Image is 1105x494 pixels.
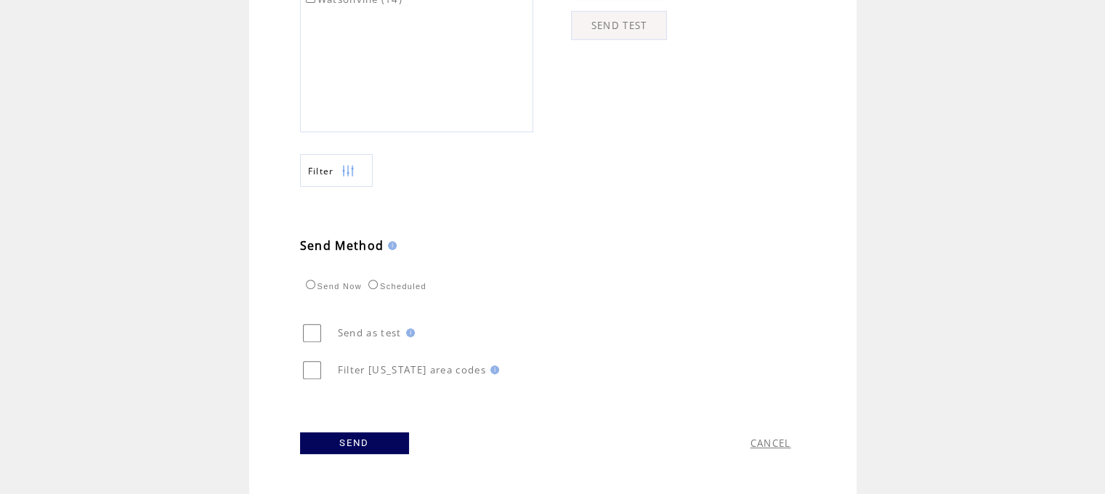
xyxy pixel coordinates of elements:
[300,238,384,254] span: Send Method
[306,280,315,289] input: Send Now
[384,241,397,250] img: help.gif
[368,280,378,289] input: Scheduled
[341,155,355,187] img: filters.png
[365,282,426,291] label: Scheduled
[302,282,362,291] label: Send Now
[486,365,499,374] img: help.gif
[300,432,409,454] a: SEND
[338,363,486,376] span: Filter [US_STATE] area codes
[571,11,667,40] a: SEND TEST
[308,165,334,177] span: Show filters
[300,154,373,187] a: Filter
[338,326,402,339] span: Send as test
[402,328,415,337] img: help.gif
[750,437,791,450] a: CANCEL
